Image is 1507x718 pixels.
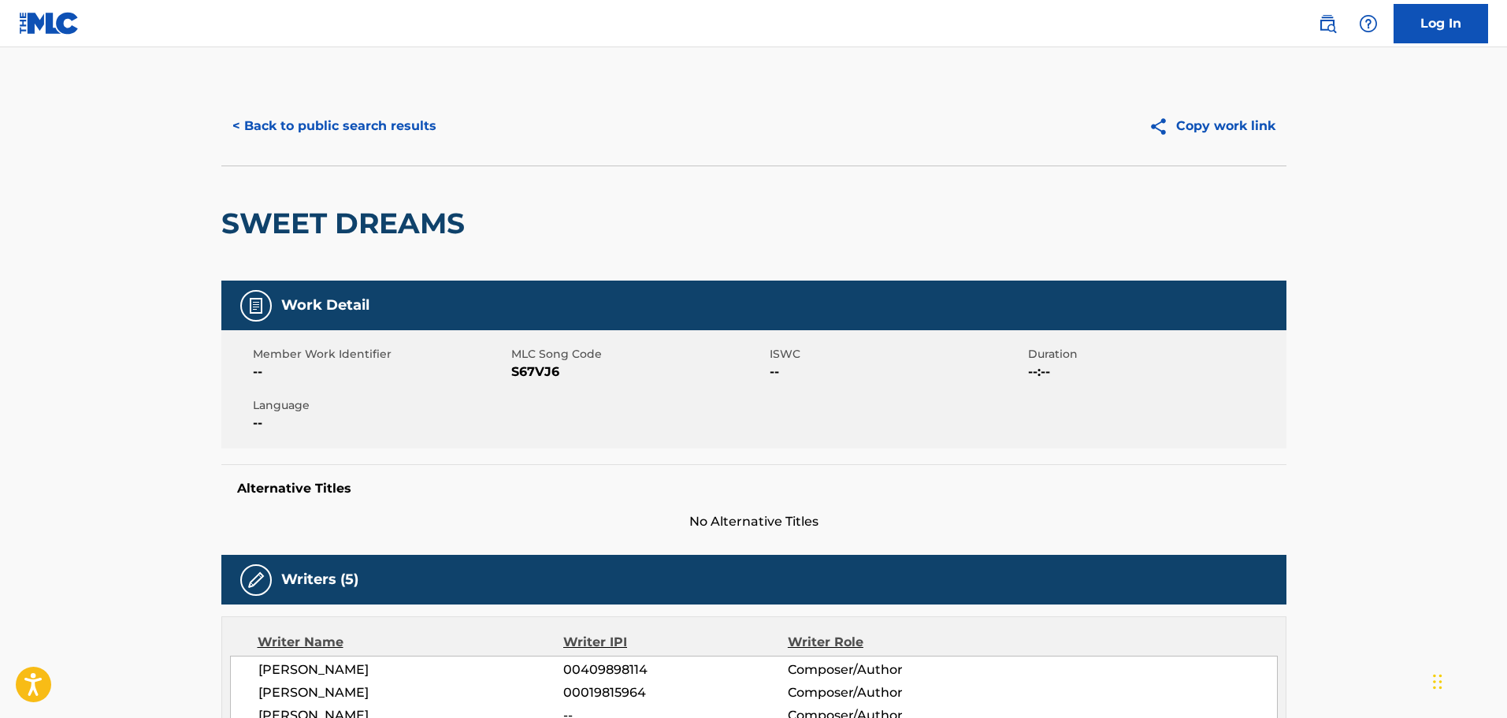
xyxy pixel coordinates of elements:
[221,106,447,146] button: < Back to public search results
[1318,14,1337,33] img: search
[770,363,1024,381] span: --
[511,363,766,381] span: S67VJ6
[511,346,766,363] span: MLC Song Code
[281,571,358,589] h5: Writers (5)
[253,346,507,363] span: Member Work Identifier
[247,571,265,590] img: Writers
[1149,117,1176,136] img: Copy work link
[563,660,787,679] span: 00409898114
[237,481,1271,497] h5: Alternative Titles
[253,414,507,433] span: --
[253,363,507,381] span: --
[258,633,564,652] div: Writer Name
[1433,658,1442,705] div: Drag
[1428,642,1507,718] iframe: Chat Widget
[1028,363,1282,381] span: --:--
[1394,4,1488,43] a: Log In
[1028,346,1282,363] span: Duration
[221,206,473,241] h2: SWEET DREAMS
[1353,8,1384,39] div: Help
[563,683,787,702] span: 00019815964
[563,633,788,652] div: Writer IPI
[1312,8,1343,39] a: Public Search
[770,346,1024,363] span: ISWC
[281,296,369,314] h5: Work Detail
[788,633,992,652] div: Writer Role
[253,397,507,414] span: Language
[258,683,564,702] span: [PERSON_NAME]
[788,660,992,679] span: Composer/Author
[788,683,992,702] span: Composer/Author
[258,660,564,679] span: [PERSON_NAME]
[19,12,80,35] img: MLC Logo
[1138,106,1286,146] button: Copy work link
[1359,14,1378,33] img: help
[247,296,265,315] img: Work Detail
[221,512,1286,531] span: No Alternative Titles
